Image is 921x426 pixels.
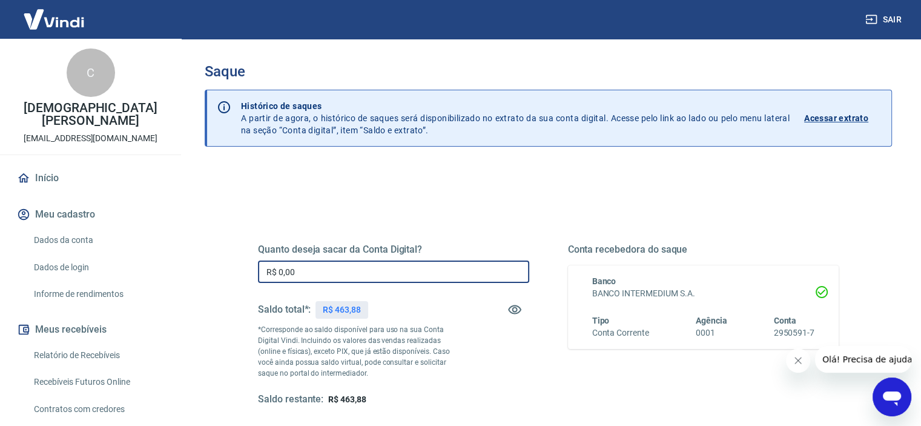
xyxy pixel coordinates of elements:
[29,397,167,422] a: Contratos com credores
[815,346,911,373] iframe: Mensagem da empresa
[241,100,790,136] p: A partir de agora, o histórico de saques será disponibilizado no extrato da sua conta digital. Ac...
[592,287,815,300] h6: BANCO INTERMEDIUM S.A.
[258,393,323,406] h5: Saldo restante:
[29,370,167,394] a: Recebíveis Futuros Online
[696,327,727,339] h6: 0001
[592,316,610,325] span: Tipo
[7,8,102,18] span: Olá! Precisa de ajuda?
[15,165,167,191] a: Início
[804,100,882,136] a: Acessar extrato
[24,132,157,145] p: [EMAIL_ADDRESS][DOMAIN_NAME]
[568,244,839,256] h5: Conta recebedora do saque
[15,201,167,228] button: Meu cadastro
[10,102,171,127] p: [DEMOGRAPHIC_DATA][PERSON_NAME]
[241,100,790,112] p: Histórico de saques
[592,327,649,339] h6: Conta Corrente
[804,112,868,124] p: Acessar extrato
[323,304,361,316] p: R$ 463,88
[696,316,727,325] span: Agência
[15,1,93,38] img: Vindi
[67,48,115,97] div: C
[29,282,167,307] a: Informe de rendimentos
[786,348,810,373] iframe: Fechar mensagem
[29,228,167,253] a: Dados da conta
[15,316,167,343] button: Meus recebíveis
[258,304,311,316] h5: Saldo total*:
[328,394,366,404] span: R$ 463,88
[205,63,892,80] h3: Saque
[258,324,461,379] p: *Corresponde ao saldo disponível para uso na sua Conta Digital Vindi. Incluindo os valores das ve...
[773,327,814,339] h6: 2950591-7
[592,276,616,286] span: Banco
[863,8,906,31] button: Sair
[29,343,167,368] a: Relatório de Recebíveis
[873,378,911,416] iframe: Botão para abrir a janela de mensagens
[258,244,529,256] h5: Quanto deseja sacar da Conta Digital?
[773,316,796,325] span: Conta
[29,255,167,280] a: Dados de login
